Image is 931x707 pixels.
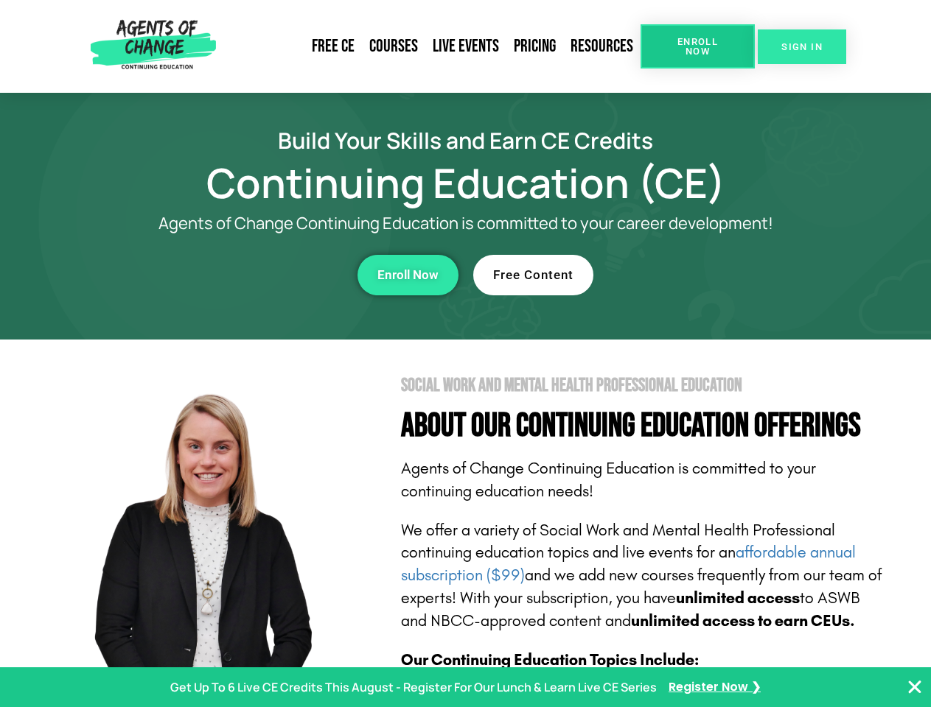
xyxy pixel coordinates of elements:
p: We offer a variety of Social Work and Mental Health Professional continuing education topics and ... [401,519,886,633]
span: Agents of Change Continuing Education is committed to your continuing education needs! [401,459,816,501]
a: Enroll Now [641,24,755,68]
p: Get Up To 6 Live CE Credits This August - Register For Our Lunch & Learn Live CE Series [170,677,657,698]
a: Live Events [425,29,506,63]
a: Enroll Now [358,255,458,295]
h2: Social Work and Mental Health Professional Education [401,376,886,395]
a: Register Now ❯ [669,677,761,698]
span: SIGN IN [781,42,823,52]
b: Our Continuing Education Topics Include: [401,650,699,669]
button: Close Banner [906,678,924,696]
b: unlimited access [676,588,800,608]
p: Agents of Change Continuing Education is committed to your career development! [105,214,827,233]
span: Free Content [493,269,573,281]
a: Resources [563,29,641,63]
h1: Continuing Education (CE) [46,166,886,200]
nav: Menu [222,29,641,63]
a: Free CE [304,29,362,63]
a: Free Content [473,255,593,295]
h4: About Our Continuing Education Offerings [401,409,886,443]
span: Enroll Now [664,37,731,56]
a: Pricing [506,29,563,63]
a: SIGN IN [758,29,846,64]
span: Enroll Now [377,269,439,281]
a: Courses [362,29,425,63]
h2: Build Your Skills and Earn CE Credits [46,130,886,151]
b: unlimited access to earn CEUs. [631,611,855,630]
